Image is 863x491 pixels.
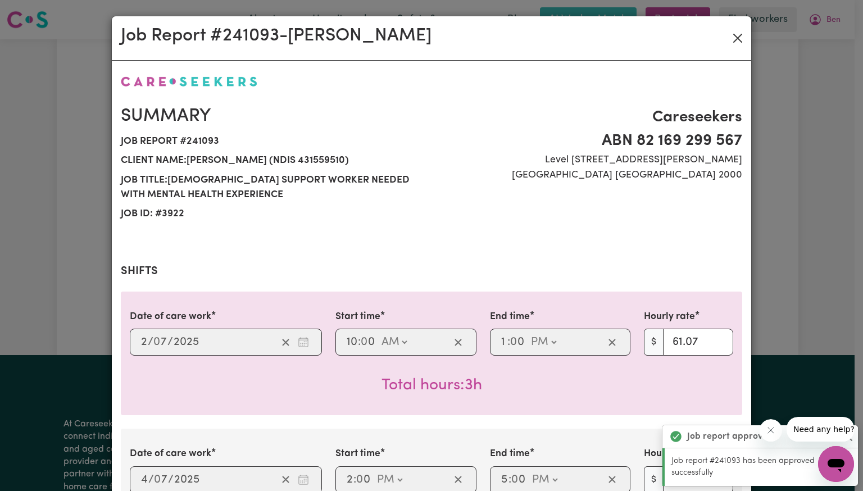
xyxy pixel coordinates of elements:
span: : [507,336,510,348]
span: / [148,336,153,348]
span: Level [STREET_ADDRESS][PERSON_NAME] [438,153,742,167]
strong: Job report approved [687,430,773,443]
label: End time [490,447,530,461]
button: Clear date [277,471,294,488]
span: Client name: [PERSON_NAME] (NDIS 431559510) [121,151,425,170]
label: Start time [335,310,380,324]
input: -- [501,471,508,488]
p: Job report #241093 has been approved successfully [671,455,851,479]
span: ABN 82 169 299 567 [438,129,742,153]
input: -- [346,334,358,351]
span: 0 [510,337,517,348]
span: Job title: [DEMOGRAPHIC_DATA] Support Worker needed with mental health experience [121,171,425,205]
span: 0 [361,337,367,348]
span: 0 [153,337,160,348]
span: / [167,336,173,348]
label: Hourly rate [644,310,695,324]
img: Careseekers logo [121,76,257,87]
input: -- [155,471,168,488]
span: : [508,474,511,486]
label: End time [490,310,530,324]
label: Hourly rate [644,447,695,461]
label: Date of care work [130,310,211,324]
input: -- [361,334,376,351]
input: -- [511,334,526,351]
button: Clear date [277,334,294,351]
span: [GEOGRAPHIC_DATA] [GEOGRAPHIC_DATA] 2000 [438,168,742,183]
input: ---- [173,334,199,351]
input: -- [154,334,167,351]
input: ---- [174,471,200,488]
input: -- [512,471,526,488]
span: Job report # 241093 [121,132,425,151]
input: -- [346,471,353,488]
span: 0 [356,474,363,485]
iframe: Message from company [787,417,854,442]
input: -- [357,471,371,488]
button: Close [729,29,747,47]
button: Enter the date of care work [294,334,312,351]
span: $ [644,329,664,356]
span: : [353,474,356,486]
label: Date of care work [130,447,211,461]
input: -- [140,334,148,351]
h2: Job Report # 241093 - [PERSON_NAME] [121,25,431,47]
span: 0 [154,474,161,485]
label: Start time [335,447,380,461]
span: / [168,474,174,486]
span: Need any help? [7,8,68,17]
span: 0 [511,474,518,485]
iframe: Close message [760,419,782,442]
h2: Shifts [121,265,742,278]
span: Job ID: # 3922 [121,204,425,224]
iframe: Button to launch messaging window [818,446,854,482]
button: Enter the date of care work [294,471,312,488]
span: Careseekers [438,106,742,129]
span: / [148,474,154,486]
input: -- [501,334,508,351]
h2: Summary [121,106,425,127]
span: : [358,336,361,348]
span: Total hours worked: 3 hours [381,378,482,393]
input: -- [140,471,148,488]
